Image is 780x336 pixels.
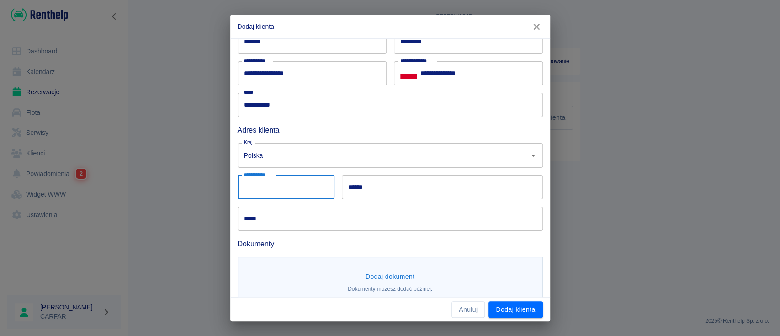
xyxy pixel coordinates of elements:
[348,285,432,293] p: Dokumenty możesz dodać później.
[400,67,417,80] button: Select country
[230,15,550,38] h2: Dodaj klienta
[451,301,485,318] button: Anuluj
[362,268,419,285] button: Dodaj dokument
[527,149,540,162] button: Otwórz
[488,301,542,318] button: Dodaj klienta
[244,139,253,146] label: Kraj
[238,238,543,250] h6: Dokumenty
[238,124,543,136] h6: Adres klienta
